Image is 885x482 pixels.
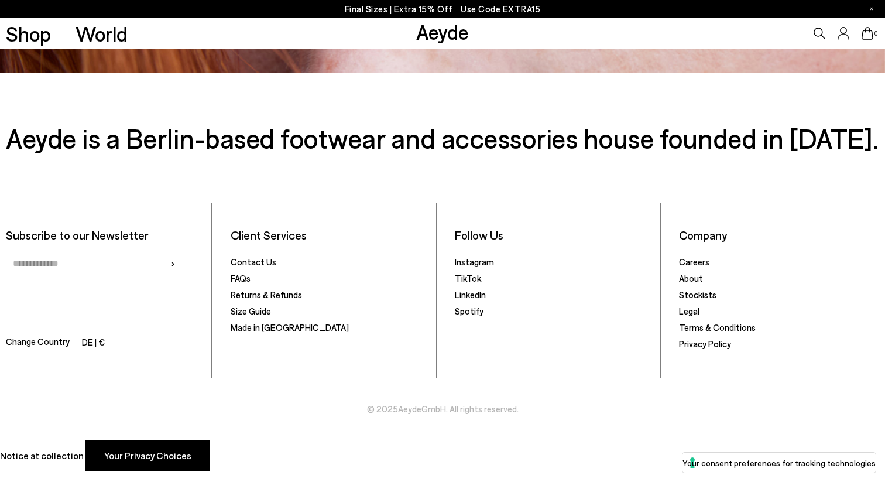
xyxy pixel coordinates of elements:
p: Subscribe to our Newsletter [6,228,205,242]
a: Size Guide [231,306,271,316]
span: › [170,255,176,272]
a: LinkedIn [455,289,486,300]
a: Aeyde [416,19,469,44]
p: Final Sizes | Extra 15% Off [345,2,541,16]
a: Terms & Conditions [679,322,756,333]
button: Your consent preferences for tracking technologies [682,453,876,473]
li: Company [679,228,879,242]
a: Legal [679,306,699,316]
span: Change Country [6,334,70,351]
a: 0 [862,27,873,40]
h3: Aeyde is a Berlin-based footwear and accessories house founded in [DATE]. [6,122,879,154]
a: TikTok [455,273,481,283]
a: Returns & Refunds [231,289,302,300]
a: FAQs [231,273,251,283]
li: Client Services [231,228,430,242]
a: Aeyde [398,404,421,414]
a: Made in [GEOGRAPHIC_DATA] [231,322,349,333]
a: Stockists [679,289,716,300]
button: Your Privacy Choices [85,440,210,471]
li: DE | € [82,335,105,351]
span: Navigate to /collections/ss25-final-sizes [461,4,540,14]
a: About [679,273,703,283]
a: Privacy Policy [679,339,731,349]
a: Spotify [455,306,483,316]
label: Your consent preferences for tracking technologies [682,457,876,469]
a: Shop [6,23,51,44]
li: Follow Us [455,228,654,242]
a: Instagram [455,257,494,267]
span: 0 [873,30,879,37]
a: Contact Us [231,257,276,267]
a: Careers [679,257,709,267]
a: World [76,23,128,44]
